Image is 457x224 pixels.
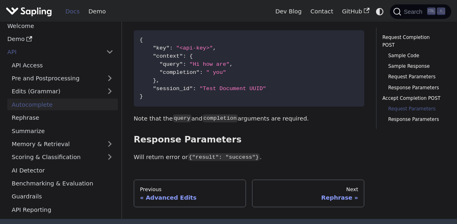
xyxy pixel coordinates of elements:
a: API Reporting [7,204,118,216]
a: Accept Completion POST [383,95,442,102]
span: } [153,78,156,84]
a: AI Detector [7,165,118,177]
a: Edits (Grammar) [7,86,118,97]
a: Docs [61,5,84,18]
a: Demo [84,5,110,18]
code: completion [202,114,238,123]
a: API Access [7,60,118,71]
button: Switch between dark and light mode (currently system mode) [374,6,386,17]
a: Sample Code [388,52,440,60]
a: Contact [306,5,338,18]
span: "Hi how are" [189,61,229,67]
span: { [139,37,143,43]
a: Request Parameters [388,105,440,113]
a: Response Parameters [388,84,440,92]
span: "<api-key>" [176,45,213,51]
div: Rephrase [258,194,358,201]
a: Request Completion POST [383,34,442,49]
h3: Response Parameters [134,134,365,145]
a: Scoring & Classification [7,151,118,163]
a: Sapling.ai [6,6,55,17]
code: query [173,114,192,123]
a: Rephrase [7,112,118,124]
a: Benchmarking & Evaluation [7,178,118,190]
img: Sapling.ai [6,6,52,17]
a: API [3,46,102,58]
span: "query" [159,61,183,67]
nav: Docs pages [134,180,365,207]
p: Will return error or . [134,153,365,162]
button: Collapse sidebar category 'API' [102,46,118,58]
span: : [193,86,196,92]
kbd: K [437,8,445,15]
button: Search (Ctrl+K) [390,4,451,19]
a: Request Parameters [388,73,440,81]
div: Advanced Edits [140,194,240,201]
a: Welcome [3,20,118,32]
code: {"result": "success"} [188,153,260,162]
a: NextRephrase [252,180,365,207]
a: Demo [3,33,118,45]
span: "key" [153,45,170,51]
span: , [156,78,159,84]
span: : [200,69,203,75]
p: Note that the and arguments are required. [134,114,365,124]
a: Pre and Postprocessing [7,73,118,84]
span: "Test Document UUID" [200,86,266,92]
span: { [189,53,193,59]
a: Guardrails [7,191,118,202]
a: Dev Blog [271,5,306,18]
a: PreviousAdvanced Edits [134,180,246,207]
span: "completion" [159,69,199,75]
span: } [139,93,143,99]
span: "context" [153,53,183,59]
span: : [170,45,173,51]
span: , [229,61,233,67]
span: " you" [206,69,226,75]
a: Autocomplete [7,99,118,111]
a: Sample Response [388,62,440,70]
span: : [183,53,186,59]
a: GitHub [337,5,374,18]
div: Next [258,186,358,193]
span: Search [401,9,427,15]
a: Summarize [7,125,118,137]
div: Previous [140,186,240,193]
a: Response Parameters [388,116,440,123]
span: : [183,61,186,67]
span: , [213,45,216,51]
span: "session_id" [153,86,193,92]
a: Memory & Retrieval [7,138,118,150]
